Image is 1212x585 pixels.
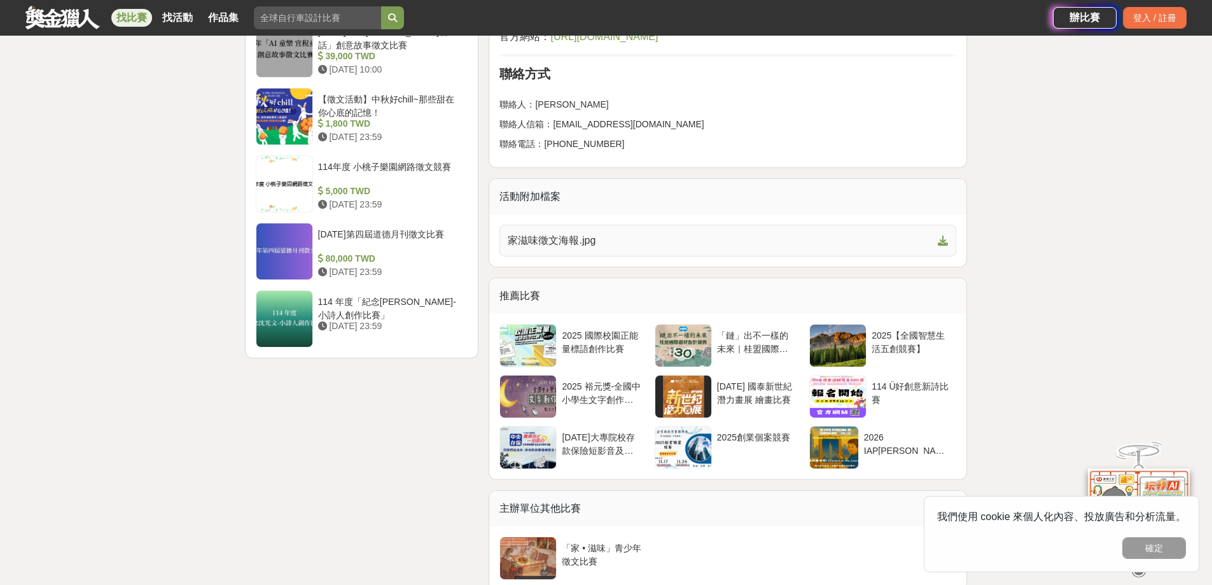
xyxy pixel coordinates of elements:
[562,431,641,455] div: [DATE]大專院校存款保險短影音及金句徵件活動
[508,233,933,248] span: 家滋味徵文海報.jpg
[318,117,463,130] div: 1,800 TWD
[318,185,463,198] div: 5,000 TWD
[203,9,244,27] a: 作品集
[499,137,956,151] p: 聯絡電話：[PHONE_NUMBER]
[717,431,797,455] div: 2025創業個案競賽
[1088,469,1190,553] img: d2146d9a-e6f6-4337-9592-8cefde37ba6b.png
[254,6,381,29] input: 全球自行車設計比賽
[562,380,641,404] div: 2025 裕元獎-全國中小學生文字創作徵文比賽
[809,426,956,469] a: 2026 IAP[PERSON_NAME]宮國際藝術展徵件
[256,223,468,280] a: [DATE]第四屆道德月刊徵文比賽 80,000 TWD [DATE] 23:59
[499,67,550,81] strong: 聯絡方式
[717,329,797,353] div: 「鏈」出不一樣的未來｜桂盟國際廢材設計競賽
[655,426,802,469] a: 2025創業個案競賽
[499,324,646,367] a: 2025 國際校園正能量標語創作比賽
[499,426,646,469] a: [DATE]大專院校存款保險短影音及金句徵件活動
[318,265,463,279] div: [DATE] 23:59
[499,31,550,42] span: 官方網站：
[318,198,463,211] div: [DATE] 23:59
[318,295,463,320] div: 114 年度「紀念[PERSON_NAME]-小詩人創作比賽」
[318,130,463,144] div: [DATE] 23:59
[318,320,463,333] div: [DATE] 23:59
[809,324,956,367] a: 2025【全國智慧生活五創競賽】
[256,88,468,145] a: 【徵文活動】中秋好chill~那些甜在你心底的記憶！ 1,800 TWD [DATE] 23:59
[489,491,966,526] div: 主辦單位其他比賽
[872,329,951,353] div: 2025【全國智慧生活五創競賽】
[655,375,802,418] a: [DATE] 國泰新世紀潛力畫展 繪畫比賽
[318,93,463,117] div: 【徵文活動】中秋好chill~那些甜在你心底的記憶！
[318,50,463,63] div: 39,000 TWD
[111,9,152,27] a: 找比賽
[499,118,956,131] p: 聯絡人信箱：[EMAIL_ADDRESS][DOMAIN_NAME]
[256,20,468,78] a: [DATE]「AI [PERSON_NAME]稅童話」創意故事徵文比賽 39,000 TWD [DATE] 10:00
[318,252,463,265] div: 80,000 TWD
[499,537,646,580] a: 「家 • 滋味」青少年徵文比賽
[562,329,641,353] div: 2025 國際校園正能量標語創作比賽
[1122,537,1186,559] button: 確定
[937,511,1186,522] span: 我們使用 cookie 來個人化內容、投放廣告和分析流量。
[655,324,802,367] a: 「鏈」出不一樣的未來｜桂盟國際廢材設計競賽
[318,228,463,252] div: [DATE]第四屆道德月刊徵文比賽
[489,179,966,215] div: 活動附加檔案
[318,160,463,185] div: 114年度 小桃子樂園網路徵文競賽
[717,380,797,404] div: [DATE] 國泰新世紀潛力畫展 繪畫比賽
[499,375,646,418] a: 2025 裕元獎-全國中小學生文字創作徵文比賽
[256,155,468,213] a: 114年度 小桃子樂園網路徵文競賽 5,000 TWD [DATE] 23:59
[872,380,951,404] div: 114 Ü好創意新詩比賽
[809,375,956,418] a: 114 Ü好創意新詩比賽
[318,25,463,50] div: [DATE]「AI [PERSON_NAME]稅童話」創意故事徵文比賽
[562,542,641,566] div: 「家 • 滋味」青少年徵文比賽
[157,9,198,27] a: 找活動
[864,431,952,455] div: 2026 IAP[PERSON_NAME]宮國際藝術展徵件
[489,278,966,314] div: 推薦比賽
[499,85,956,111] p: 聯絡人：[PERSON_NAME]
[256,290,468,348] a: 114 年度「紀念[PERSON_NAME]-小詩人創作比賽」 [DATE] 23:59
[550,31,658,42] span: [URL][DOMAIN_NAME]
[1053,7,1117,29] a: 辦比賽
[318,63,463,76] div: [DATE] 10:00
[1123,7,1187,29] div: 登入 / 註冊
[550,32,658,42] a: [URL][DOMAIN_NAME]
[499,225,956,257] a: 家滋味徵文海報.jpg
